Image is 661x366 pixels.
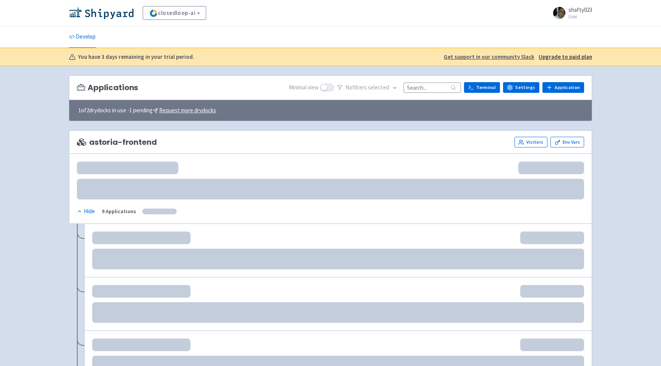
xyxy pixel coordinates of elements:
[514,137,547,147] a: Visitors
[69,7,134,19] img: Shipyard logo
[77,207,95,216] div: Hide
[78,53,194,62] b: You have 3 days remaining in your trial period.
[77,83,138,92] h3: Applications
[444,53,534,62] a: Get support in our community Slack
[143,6,206,20] a: closedloop-ai
[568,14,592,19] small: User
[77,207,96,216] button: Hide
[444,53,534,60] u: Get support in our community Slack
[289,83,319,92] span: Minimal view
[539,53,592,60] u: Upgrade to paid plan
[78,106,216,115] span: 1 of 2 drydocks in use - 1 pending
[159,107,216,114] u: Request more drydocks
[404,83,461,93] input: Search...
[542,82,584,93] a: Application
[550,137,584,147] a: Env Vars
[345,83,389,92] span: No filter s
[464,82,500,93] a: Terminal
[568,6,592,13] span: shafty023
[503,82,539,93] a: Settings
[368,84,389,91] span: selected
[102,207,136,216] div: 9 Applications
[69,26,96,48] a: Develop
[77,138,156,147] span: astoria-frontend
[549,7,592,19] a: shafty023 User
